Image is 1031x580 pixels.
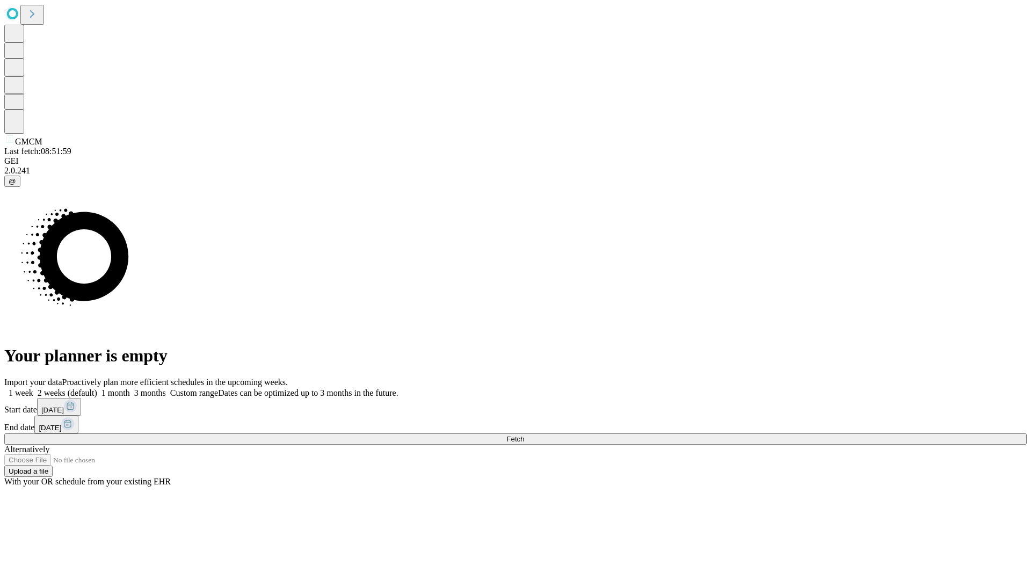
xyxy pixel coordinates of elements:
[218,388,398,397] span: Dates can be optimized up to 3 months in the future.
[4,433,1027,445] button: Fetch
[34,416,78,433] button: [DATE]
[4,477,171,486] span: With your OR schedule from your existing EHR
[101,388,130,397] span: 1 month
[15,137,42,146] span: GMCM
[506,435,524,443] span: Fetch
[38,388,97,397] span: 2 weeks (default)
[4,466,53,477] button: Upload a file
[4,156,1027,166] div: GEI
[4,147,71,156] span: Last fetch: 08:51:59
[170,388,218,397] span: Custom range
[4,416,1027,433] div: End date
[4,346,1027,366] h1: Your planner is empty
[41,406,64,414] span: [DATE]
[62,378,288,387] span: Proactively plan more efficient schedules in the upcoming weeks.
[134,388,166,397] span: 3 months
[4,398,1027,416] div: Start date
[4,378,62,387] span: Import your data
[37,398,81,416] button: [DATE]
[9,177,16,185] span: @
[4,166,1027,176] div: 2.0.241
[39,424,61,432] span: [DATE]
[4,176,20,187] button: @
[9,388,33,397] span: 1 week
[4,445,49,454] span: Alternatively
